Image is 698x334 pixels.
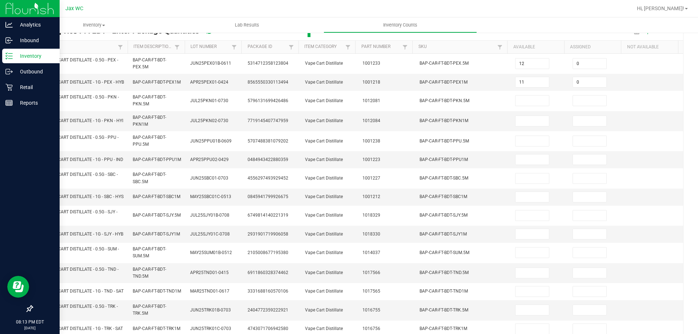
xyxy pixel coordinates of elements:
[305,61,343,66] span: Vape Cart Distillate
[190,44,230,50] a: Lot NumberSortable
[190,138,232,144] span: JUN25PPU01B-0609
[248,289,288,294] span: 3331688160570106
[248,213,288,218] span: 6749814140221319
[116,43,125,52] a: Filter
[37,209,117,221] span: FT - VAPE CART DISTILLATE - 0.5G - SJY - HYB
[420,307,468,313] span: BAP-CAR-FT-BDT-TRK.5M
[362,80,380,85] span: 1001218
[190,250,232,255] span: MAY25SUM01B-0512
[37,80,124,85] span: FT - VAPE CART DISTILLATE - 1G - PEX - HYB
[362,61,380,66] span: 1001233
[65,5,83,12] span: Jax WC
[304,44,344,50] a: Item CategorySortable
[362,176,380,181] span: 1001227
[248,44,287,50] a: Package IdSortable
[420,270,469,275] span: BAP-CAR-FT-BDT-TND.5M
[17,22,171,28] span: Inventory
[3,325,56,331] p: [DATE]
[133,135,166,147] span: BAP-CAR-FT-BDT-PPU.5M
[248,194,288,199] span: 0845941799926675
[190,176,228,181] span: JUN25SBC01-0703
[133,289,181,294] span: BAP-CAR-FT-BDT-TND1M
[305,194,343,199] span: Vape Cart Distillate
[305,270,343,275] span: Vape Cart Distillate
[420,61,469,66] span: BAP-CAR-FT-BDT-PEX.5M
[420,80,468,85] span: BAP-CAR-FT-BDT-PEX1M
[420,98,469,103] span: BAP-CAR-FT-BDT-PKN.5M
[305,138,343,144] span: Vape Cart Distillate
[37,57,118,69] span: FT - VAPE CART DISTILLATE - 0.5G - PEX - HYB
[190,232,230,237] span: JUL25SJY01C-0708
[305,232,343,237] span: Vape Cart Distillate
[324,17,477,33] a: Inventory Counts
[361,44,401,50] a: Part NumberSortable
[420,232,467,237] span: BAP-CAR-FT-BDT-SJY1M
[133,304,166,316] span: BAP-CAR-FT-BDT-TRK.5M
[362,326,380,331] span: 1016756
[190,326,231,331] span: JUN25TRK01C-0703
[7,276,29,298] iframe: Resource center
[420,326,467,331] span: BAP-CAR-FT-BDT-TRK1M
[13,98,56,107] p: Reports
[362,118,380,123] span: 1012084
[420,118,468,123] span: BAP-CAR-FT-BDT-PKN1M
[5,52,13,60] inline-svg: Inventory
[133,80,181,85] span: BAP-CAR-FT-BDT-PEX1M
[420,289,468,294] span: BAP-CAR-FT-BDT-TND1M
[362,250,380,255] span: 1014037
[37,246,119,258] span: FT - VAPE CART DISTILLATE - 0.5G - SUM - HYB
[362,157,380,162] span: 1001223
[420,194,467,199] span: BAP-CAR-FT-BDT-SBC1M
[248,176,288,181] span: 4556297493929452
[37,135,119,147] span: FT - VAPE CART DISTILLATE - 0.5G - PPU - IND
[13,83,56,92] p: Retail
[401,43,409,52] a: Filter
[621,41,678,54] th: Not Available
[37,289,124,294] span: FT - VAPE CART DISTILLATE - 1G - TND - SAT
[362,232,380,237] span: 1018330
[5,37,13,44] inline-svg: Inbound
[305,326,343,331] span: Vape Cart Distillate
[362,270,380,275] span: 1017566
[362,289,380,294] span: 1017565
[133,246,166,258] span: BAP-CAR-FT-BDT-SUM.5M
[37,304,118,316] span: FT - VAPE CART DISTILLATE - 0.5G - TRK - SAT
[133,157,181,162] span: BAP-CAR-FT-BDT-PPU1M
[230,43,238,52] a: Filter
[190,289,229,294] span: MAR25TND01-0617
[133,44,173,50] a: Item DescriptionSortable
[13,52,56,60] p: Inventory
[248,61,288,66] span: 5314712358123804
[248,250,288,255] span: 2105008677195380
[133,57,166,69] span: BAP-CAR-FT-BDT-PEX.5M
[305,289,343,294] span: Vape Cart Distillate
[17,17,171,33] a: Inventory
[283,28,300,34] span: Locked
[305,118,343,123] span: Vape Cart Distillate
[248,98,288,103] span: 5796131699426486
[133,232,180,237] span: BAP-CAR-FT-BDT-SJY1M
[13,36,56,45] p: Inbound
[305,80,343,85] span: Vape Cart Distillate
[420,250,469,255] span: BAP-CAR-FT-BDT-SUM.5M
[133,94,166,106] span: BAP-CAR-FT-BDT-PKN.5M
[171,17,324,33] a: Lab Results
[420,138,469,144] span: BAP-CAR-FT-BDT-PPU.5M
[190,213,229,218] span: JUL25SJY01B-0708
[305,157,343,162] span: Vape Cart Distillate
[190,194,231,199] span: MAY25SBC01C-0513
[305,307,343,313] span: Vape Cart Distillate
[173,43,181,52] a: Filter
[5,68,13,75] inline-svg: Outbound
[362,98,380,103] span: 1012081
[420,176,468,181] span: BAP-CAR-FT-BDT-SBC.5M
[133,194,180,199] span: BAP-CAR-FT-BDT-SBC1M
[133,213,181,218] span: BAP-CAR-FT-BDT-SJY.5M
[133,267,166,279] span: BAP-CAR-FT-BDT-TND.5M
[248,232,288,237] span: 2931901719906058
[190,80,228,85] span: APR25PEX01-0424
[37,267,119,279] span: FT - VAPE CART DISTILLATE - 0.5G - TND - SAT
[37,232,123,237] span: FT - VAPE CART DISTILLATE - 1G - SJY - HYB
[362,138,380,144] span: 1001238
[190,270,229,275] span: APR25TND01-0415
